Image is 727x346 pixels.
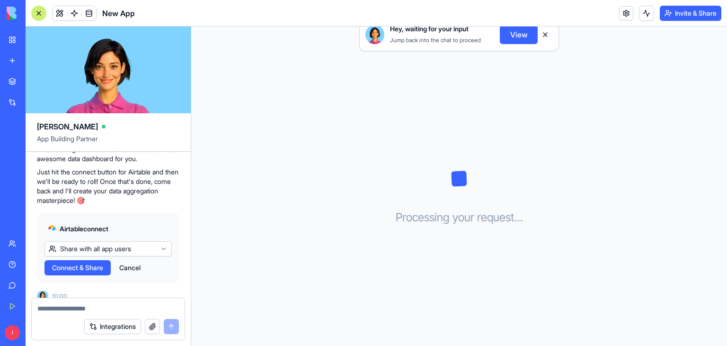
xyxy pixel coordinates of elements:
[396,210,523,225] h3: Processing your request
[500,25,538,44] button: View
[84,319,141,334] button: Integrations
[390,36,481,44] span: Jump back into the chat to proceed
[115,260,145,275] button: Cancel
[520,210,523,225] span: .
[44,260,111,275] button: Connect & Share
[48,224,56,232] img: airtable
[37,121,98,132] span: [PERSON_NAME]
[5,325,20,340] span: I
[52,263,103,273] span: Connect & Share
[660,6,721,21] button: Invite & Share
[7,7,65,20] img: logo
[514,210,517,225] span: .
[390,24,469,34] span: Hey, waiting for your input
[37,167,179,205] p: Just hit the connect button for Airtable and then we'll be ready to roll! Once that's done, come ...
[365,25,384,44] img: Ella_00000_wcx2te.png
[517,210,520,225] span: .
[37,134,179,151] span: App Building Partner
[37,291,48,302] img: Ella_00000_wcx2te.png
[60,224,108,234] span: Airtable connect
[52,292,67,300] span: 10:00
[102,8,135,19] span: New App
